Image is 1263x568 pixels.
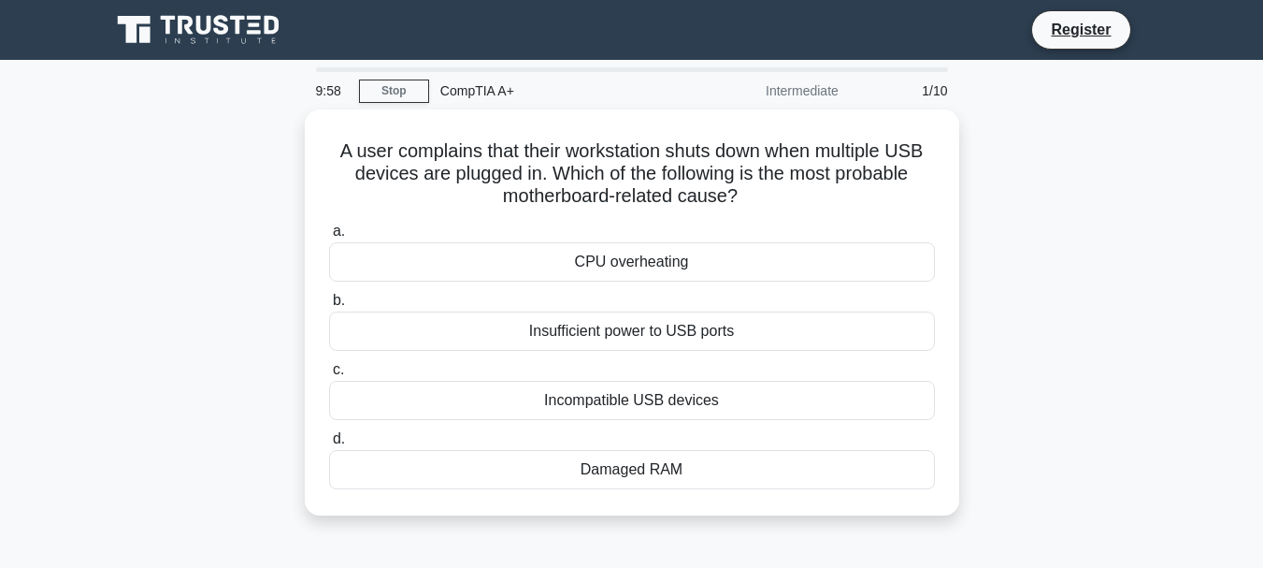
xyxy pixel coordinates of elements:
div: 1/10 [850,72,959,109]
div: CompTIA A+ [429,72,686,109]
span: a. [333,223,345,239]
div: Insufficient power to USB ports [329,312,935,351]
div: CPU overheating [329,242,935,282]
div: 9:58 [305,72,359,109]
div: Damaged RAM [329,450,935,489]
span: c. [333,361,344,377]
div: Intermediate [686,72,850,109]
span: d. [333,430,345,446]
span: b. [333,292,345,308]
h5: A user complains that their workstation shuts down when multiple USB devices are plugged in. Whic... [327,139,937,209]
div: Incompatible USB devices [329,381,935,420]
a: Stop [359,80,429,103]
a: Register [1040,18,1122,41]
